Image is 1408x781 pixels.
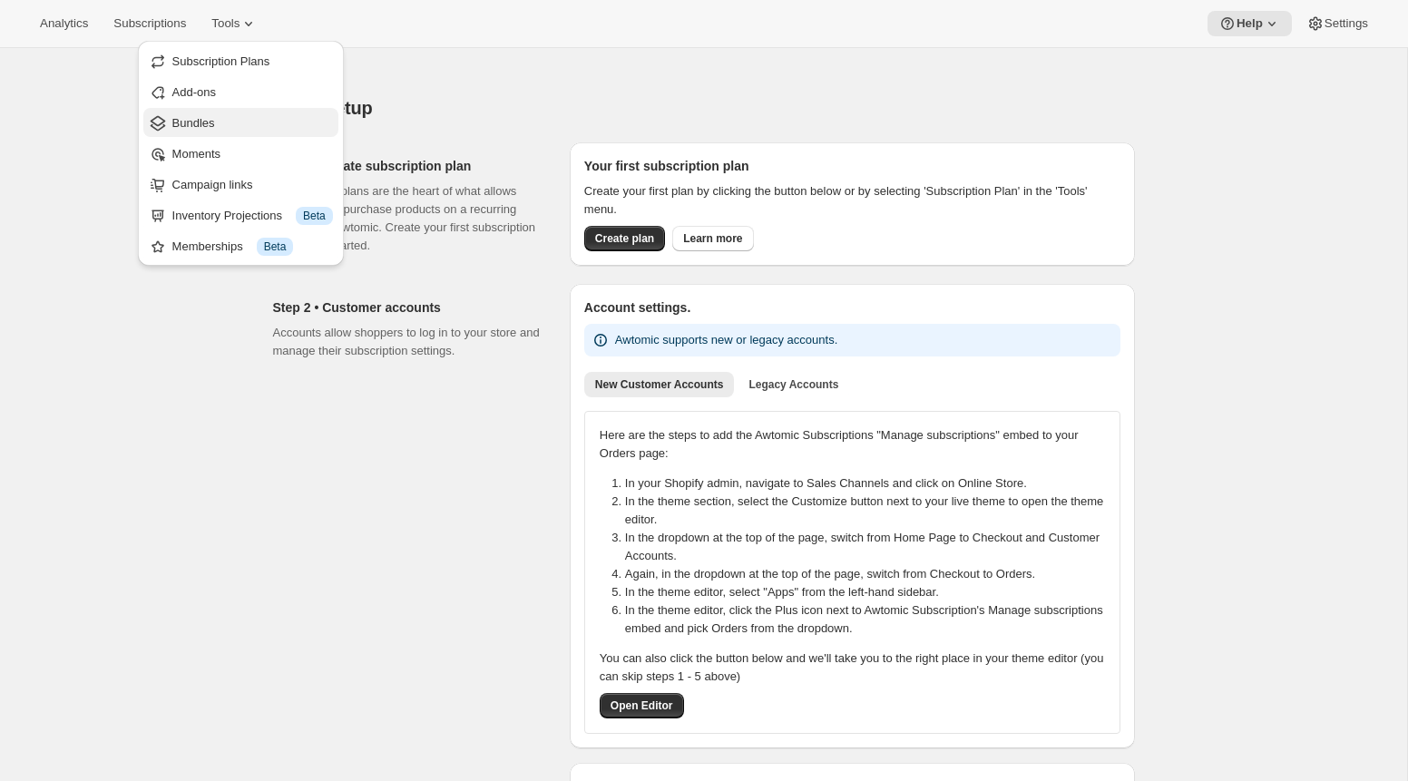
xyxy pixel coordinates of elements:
button: Open Editor [600,693,684,718]
span: Open Editor [611,698,673,713]
div: Inventory Projections [172,207,333,225]
span: Beta [264,239,287,254]
span: Subscription Plans [172,54,270,68]
button: Create plan [584,226,665,251]
h2: Account settings. [584,298,1120,317]
li: In the theme editor, select "Apps" from the left-hand sidebar. [625,583,1116,601]
button: Moments [143,139,338,168]
p: Awtomic supports new or legacy accounts. [615,331,837,349]
li: In your Shopify admin, navigate to Sales Channels and click on Online Store. [625,474,1116,493]
button: Subscription Plans [143,46,338,75]
p: Create your first plan by clicking the button below or by selecting 'Subscription Plan' in the 'T... [584,182,1120,219]
button: Settings [1296,11,1379,36]
span: Help [1237,16,1263,31]
button: Memberships [143,231,338,260]
button: Bundles [143,108,338,137]
span: Analytics [40,16,88,31]
span: Legacy Accounts [748,377,838,392]
button: Campaign links [143,170,338,199]
li: In the theme section, select the Customize button next to your live theme to open the theme editor. [625,493,1116,529]
button: Legacy Accounts [738,372,849,397]
span: Create plan [595,231,654,246]
button: Analytics [29,11,99,36]
span: Beta [303,209,326,223]
a: Learn more [672,226,753,251]
span: Moments [172,147,220,161]
p: Subscription plans are the heart of what allows customers to purchase products on a recurring bas... [273,182,541,255]
li: Again, in the dropdown at the top of the page, switch from Checkout to Orders. [625,565,1116,583]
button: New Customer Accounts [584,372,735,397]
span: Learn more [683,231,742,246]
button: Help [1208,11,1292,36]
h2: Step 1 • Create subscription plan [273,157,541,175]
p: You can also click the button below and we'll take you to the right place in your theme editor (y... [600,649,1105,686]
button: Subscriptions [103,11,197,36]
li: In the theme editor, click the Plus icon next to Awtomic Subscription's Manage subscriptions embe... [625,601,1116,638]
h2: Your first subscription plan [584,157,1120,175]
div: Memberships [172,238,333,256]
span: Tools [211,16,240,31]
span: New Customer Accounts [595,377,724,392]
button: Tools [200,11,269,36]
button: Inventory Projections [143,200,338,229]
h2: Step 2 • Customer accounts [273,298,541,317]
span: Add-ons [172,85,216,99]
p: Accounts allow shoppers to log in to your store and manage their subscription settings. [273,324,541,360]
span: Settings [1325,16,1368,31]
span: Bundles [172,116,215,130]
p: Here are the steps to add the Awtomic Subscriptions "Manage subscriptions" embed to your Orders p... [600,426,1105,463]
li: In the dropdown at the top of the page, switch from Home Page to Checkout and Customer Accounts. [625,529,1116,565]
button: Add-ons [143,77,338,106]
span: Subscriptions [113,16,186,31]
span: Campaign links [172,178,253,191]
